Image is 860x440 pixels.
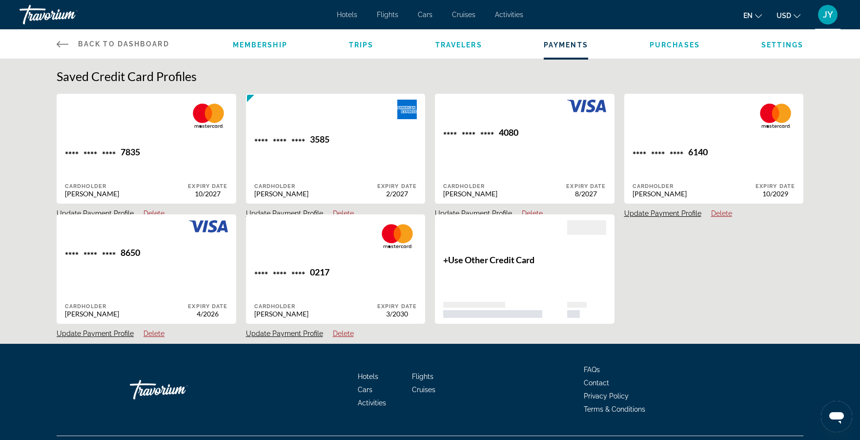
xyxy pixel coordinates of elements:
[57,93,236,204] button: MAST************7835Cardholder[PERSON_NAME]Expiry Date10/2027
[711,209,732,218] button: Delete
[743,12,753,20] span: en
[349,41,374,49] a: Trips
[584,392,629,400] a: Privacy Policy
[65,183,188,189] div: Cardholder
[333,209,354,218] button: Delete
[310,134,329,147] div: 3585
[377,11,398,19] a: Flights
[358,386,372,394] a: Cars
[358,399,386,407] a: Activities
[246,329,323,338] button: Update Payment Profile
[412,373,433,380] span: Flights
[377,303,417,310] div: Expiry Date
[443,254,567,265] p: +
[633,189,756,198] div: [PERSON_NAME]
[188,189,227,198] div: 10/2027
[189,100,228,132] img: MAST
[143,329,164,338] button: Delete
[254,189,377,198] div: [PERSON_NAME]
[377,189,417,198] div: 2/2027
[310,267,329,280] div: 0217
[254,310,377,318] div: [PERSON_NAME]
[821,401,852,432] iframe: Button to launch messaging window
[246,214,426,325] button: MAST************0217Cardholder[PERSON_NAME]Expiry Date3/2030
[522,209,543,218] button: Delete
[756,100,795,132] img: MAST
[584,405,645,413] a: Terms & Conditions
[378,220,417,252] img: MAST
[435,93,614,204] button: VISA************4080Cardholder[PERSON_NAME]Expiry Date8/2027
[130,375,227,404] a: Go Home
[246,209,323,218] button: Update Payment Profile
[499,127,518,140] div: 4080
[495,11,523,19] a: Activities
[333,329,354,338] button: Delete
[624,93,804,204] button: MAST************6140Cardholder[PERSON_NAME]Expiry Date10/2029
[756,183,795,189] div: Expiry Date
[567,100,606,112] img: VISA
[443,183,566,189] div: Cardholder
[246,93,426,204] button: AMEX************3585Cardholder[PERSON_NAME]Expiry Date2/2027
[435,41,482,49] a: Travelers
[544,41,588,49] a: Payments
[452,11,475,19] a: Cruises
[20,2,117,27] a: Travorium
[65,189,188,198] div: [PERSON_NAME]
[633,183,756,189] div: Cardholder
[584,366,600,374] a: FAQs
[823,10,833,20] span: JY
[743,8,762,22] button: Change language
[121,247,140,260] div: 8650
[777,8,800,22] button: Change currency
[650,41,700,49] a: Purchases
[65,310,188,318] div: [PERSON_NAME]
[188,183,227,189] div: Expiry Date
[233,41,287,49] a: Membership
[358,373,378,380] a: Hotels
[566,183,606,189] div: Expiry Date
[448,254,534,265] span: Use Other Credit Card
[188,303,227,310] div: Expiry Date
[418,11,432,19] a: Cars
[254,303,377,310] div: Cardholder
[435,214,614,325] button: +Use Other Credit Card
[412,386,435,394] span: Cruises
[397,100,417,119] img: AMEX
[57,214,236,325] button: VISA************8650Cardholder[PERSON_NAME]Expiry Date4/2026
[189,220,228,233] img: VISA
[815,4,840,25] button: User Menu
[188,310,227,318] div: 4/2026
[65,303,188,310] div: Cardholder
[121,147,140,160] div: 7835
[761,41,803,49] a: Settings
[254,183,377,189] div: Cardholder
[777,12,791,20] span: USD
[443,189,566,198] div: [PERSON_NAME]
[57,29,169,59] a: Back to Dashboard
[377,183,417,189] div: Expiry Date
[584,379,609,387] a: Contact
[57,69,803,84] h1: Saved Credit Card Profiles
[337,11,357,19] a: Hotels
[377,310,417,318] div: 3/2030
[57,209,134,218] button: Update Payment Profile
[624,209,701,218] button: Update Payment Profile
[143,209,164,218] button: Delete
